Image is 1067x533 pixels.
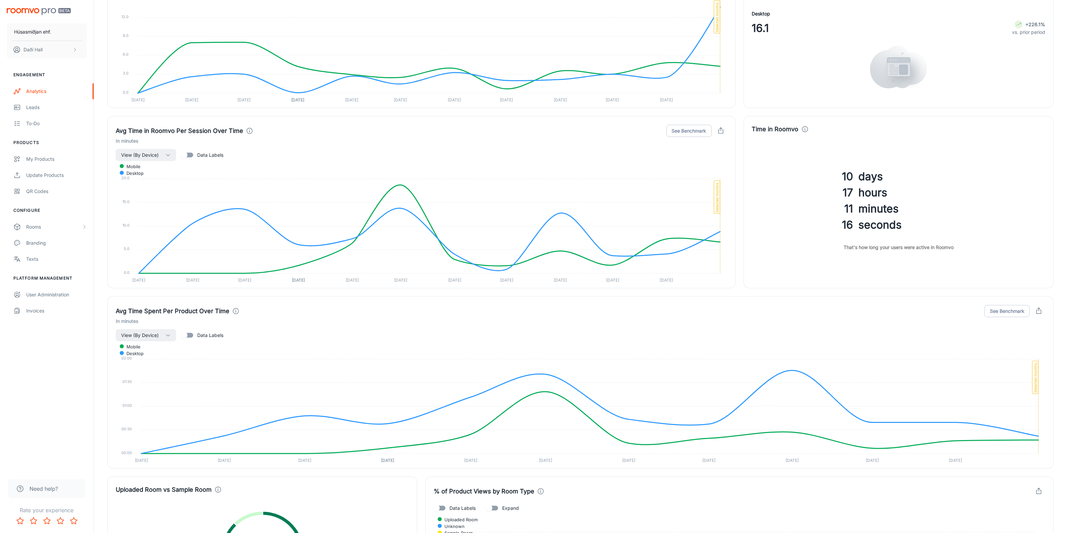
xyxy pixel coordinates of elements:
div: Leads [26,104,87,111]
h3: hours [859,185,1045,201]
tspan: [DATE] [606,98,619,103]
tspan: 0.0 [124,270,129,275]
button: Daði Hall [7,41,87,58]
tspan: [DATE] [554,278,567,283]
tspan: [DATE] [298,458,311,463]
h3: seconds [859,217,1045,233]
div: QR Codes [26,188,87,195]
button: View (By Device) [116,149,176,161]
tspan: [DATE] [132,278,145,283]
span: mobile [121,163,141,169]
tspan: [DATE] [464,458,477,463]
h6: That's how long your users were active in Roomvo [752,244,1045,251]
div: To-do [26,120,87,127]
tspan: [DATE] [448,98,461,103]
div: Invoices [26,307,87,314]
div: Analytics [26,88,87,95]
div: My Products [26,155,87,163]
span: mobile [121,344,141,350]
tspan: [DATE] [702,458,715,463]
span: Data Labels [197,332,223,339]
span: desktop [121,170,144,176]
tspan: 6.0 [123,52,128,57]
div: Branding [26,239,87,247]
button: See Benchmark [984,305,1030,317]
button: Rate 5 star [67,514,81,528]
tspan: [DATE] [291,98,304,103]
h3: 16 [752,217,853,233]
tspan: [DATE] [237,98,251,103]
span: View (By Device) [121,151,159,159]
h4: Desktop [752,10,770,17]
span: desktop [121,350,144,356]
div: Texts [26,255,87,263]
button: Rate 2 star [27,514,40,528]
button: View (By Device) [116,329,176,341]
span: Unknown [439,523,465,529]
tspan: [DATE] [292,278,305,283]
tspan: 00:30 [121,427,132,432]
tspan: 01:30 [122,380,132,384]
div: Rooms [26,223,82,231]
tspan: [DATE] [500,98,513,103]
button: Rate 3 star [40,514,54,528]
tspan: 0.0 [123,90,128,95]
div: Update Products [26,172,87,179]
tspan: 20.0 [121,176,129,180]
tspan: [DATE] [394,278,408,283]
span: Expand [502,504,519,512]
tspan: [DATE] [448,278,461,283]
span: Need help? [30,485,58,493]
tspan: 12.0 [121,14,128,19]
h3: 17 [752,185,853,201]
tspan: [DATE] [381,458,394,463]
tspan: [DATE] [218,458,231,463]
span: Data Labels [197,151,223,159]
button: See Benchmark [666,125,712,137]
p: Daði Hall [23,46,43,53]
h6: In minutes [116,137,727,145]
tspan: [DATE] [346,278,359,283]
span: Uploaded Room [439,517,478,523]
button: Rate 4 star [54,514,67,528]
tspan: 01:00 [122,403,132,408]
span: Data Labels [449,504,476,512]
p: vs. prior period [1012,29,1045,36]
h4: Time in Roomvo [752,125,799,134]
tspan: 3.0 [123,71,128,76]
tspan: [DATE] [866,458,879,463]
tspan: [DATE] [949,458,962,463]
img: views.svg [870,46,927,89]
tspan: 9.0 [123,33,128,38]
p: Húsasmiðjan ehf. [14,28,51,36]
h3: days [859,168,1045,185]
tspan: [DATE] [345,98,358,103]
tspan: [DATE] [606,278,619,283]
h3: minutes [859,201,1045,217]
button: Rate 1 star [13,514,27,528]
div: User Administration [26,291,87,298]
span: 16.1 [752,20,769,36]
span: View (By Device) [121,331,159,339]
tspan: [DATE] [660,278,673,283]
tspan: 5.0 [124,247,129,251]
img: Roomvo PRO Beta [7,8,71,15]
h4: Avg Time in Roomvo Per Session Over Time [116,126,243,136]
tspan: [DATE] [786,458,799,463]
p: Rate your experience [5,506,88,514]
tspan: [DATE] [554,98,567,103]
tspan: [DATE] [660,98,673,103]
h4: Uploaded Room vs Sample Room [116,485,212,494]
h3: 11 [752,201,853,217]
tspan: [DATE] [394,98,407,103]
tspan: [DATE] [185,98,198,103]
h3: 10 [752,168,853,185]
tspan: 00:00 [121,450,132,455]
h4: Avg Time Spent Per Product Over Time [116,306,229,316]
tspan: 15.0 [122,199,129,204]
tspan: 02:00 [121,356,132,360]
h6: In minutes [116,318,1045,325]
tspan: 10.0 [122,223,129,228]
tspan: [DATE] [186,278,199,283]
tspan: [DATE] [500,278,513,283]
